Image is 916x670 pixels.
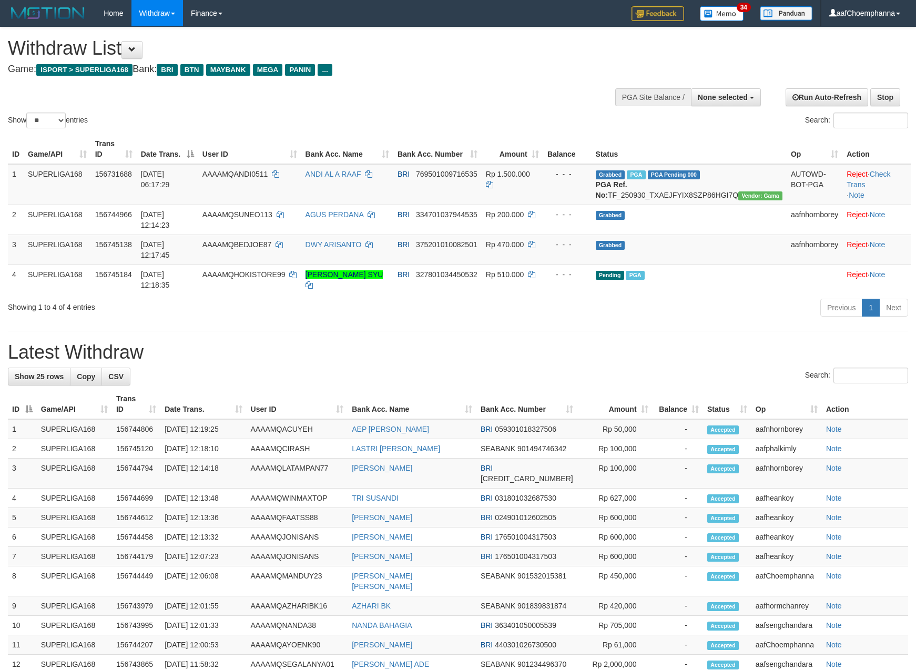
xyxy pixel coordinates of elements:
span: Marked by aafromsomean [627,170,645,179]
td: 1 [8,164,24,205]
td: - [653,439,703,459]
td: [DATE] 12:19:25 [160,419,246,439]
span: Copy 440301026730500 to clipboard [495,641,556,649]
a: Reject [847,240,868,249]
span: 156731688 [95,170,132,178]
td: · · [842,164,911,205]
div: - - - [547,239,587,250]
td: SUPERLIGA168 [37,566,112,596]
a: ANDI AL A RAAF [306,170,361,178]
th: User ID: activate to sort column ascending [247,389,348,419]
td: aafChoemphanna [751,635,822,655]
a: Check Trans [847,170,890,189]
span: AAAAMQANDI0511 [202,170,268,178]
td: 4 [8,489,37,508]
a: Reject [847,210,868,219]
div: - - - [547,209,587,220]
b: PGA Ref. No: [596,180,627,199]
td: Rp 600,000 [577,547,653,566]
td: Rp 705,000 [577,616,653,635]
td: - [653,547,703,566]
span: Grabbed [596,211,625,220]
span: Accepted [707,602,739,611]
div: PGA Site Balance / [615,88,691,106]
a: Note [826,533,842,541]
td: AAAAMQAYOENK90 [247,635,348,655]
th: Status: activate to sort column ascending [703,389,751,419]
td: SUPERLIGA168 [24,205,91,235]
span: Rp 200.000 [486,210,524,219]
a: Note [826,464,842,472]
a: [PERSON_NAME] [352,533,412,541]
a: Note [826,660,842,668]
td: aafhormchanrey [751,596,822,616]
td: SUPERLIGA168 [37,635,112,655]
span: BRI [481,464,493,472]
td: aafphalkimly [751,439,822,459]
td: [DATE] 12:06:08 [160,566,246,596]
span: BRI [157,64,177,76]
span: BRI [398,240,410,249]
span: BRI [481,533,493,541]
span: 34 [737,3,751,12]
span: [DATE] 06:17:29 [141,170,170,189]
h1: Latest Withdraw [8,342,908,363]
span: Accepted [707,572,739,581]
th: Amount: activate to sort column ascending [577,389,653,419]
th: Amount: activate to sort column ascending [482,134,543,164]
img: Button%20Memo.svg [700,6,744,21]
td: aafnhornborey [751,419,822,439]
th: Bank Acc. Number: activate to sort column ascending [393,134,482,164]
span: Accepted [707,641,739,650]
th: Op: activate to sort column ascending [787,134,842,164]
span: 156745184 [95,270,132,279]
td: SUPERLIGA168 [37,459,112,489]
td: - [653,459,703,489]
select: Showentries [26,113,66,128]
a: DWY ARISANTO [306,240,362,249]
td: AAAAMQNANDA38 [247,616,348,635]
a: Note [870,270,886,279]
span: PANIN [285,64,315,76]
span: CSV [108,372,124,381]
td: [DATE] 12:14:18 [160,459,246,489]
a: AGUS PERDANA [306,210,363,219]
a: Note [826,621,842,630]
div: Showing 1 to 4 of 4 entries [8,298,374,312]
td: Rp 450,000 [577,566,653,596]
th: Balance [543,134,592,164]
span: BRI [398,210,410,219]
td: 156744458 [112,527,160,547]
a: [PERSON_NAME] [352,641,412,649]
span: Rp 510.000 [486,270,524,279]
h4: Game: Bank: [8,64,600,75]
span: Copy 327801034450532 to clipboard [416,270,477,279]
td: 1 [8,419,37,439]
td: Rp 100,000 [577,459,653,489]
td: AAAAMQJONISANS [247,527,348,547]
td: [DATE] 12:01:33 [160,616,246,635]
a: [PERSON_NAME] [352,513,412,522]
input: Search: [833,113,908,128]
span: BRI [481,494,493,502]
div: - - - [547,269,587,280]
td: 4 [8,265,24,295]
a: [PERSON_NAME] [PERSON_NAME] [352,572,412,591]
td: 2 [8,439,37,459]
img: panduan.png [760,6,812,21]
td: - [653,508,703,527]
span: MEGA [253,64,283,76]
td: SUPERLIGA168 [37,616,112,635]
th: Date Trans.: activate to sort column descending [137,134,198,164]
span: Copy 375201010082501 to clipboard [416,240,477,249]
th: ID [8,134,24,164]
img: MOTION_logo.png [8,5,88,21]
a: Run Auto-Refresh [786,88,868,106]
td: aafheankoy [751,489,822,508]
a: TRI SUSANDI [352,494,399,502]
td: 156744806 [112,419,160,439]
a: [PERSON_NAME] [352,552,412,561]
td: [DATE] 12:13:36 [160,508,246,527]
td: aafsengchandara [751,616,822,635]
a: Reject [847,170,868,178]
